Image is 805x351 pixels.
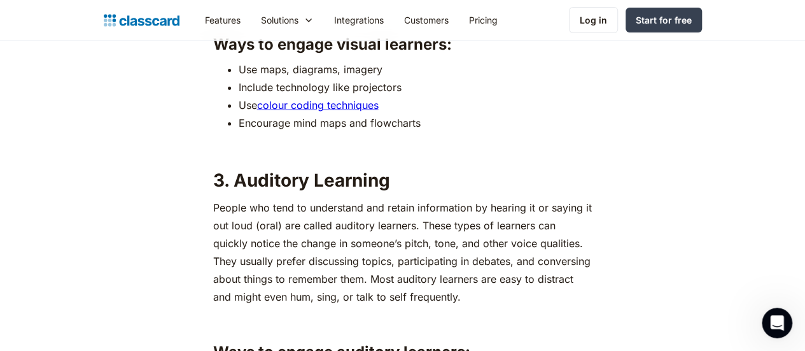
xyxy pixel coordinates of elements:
a: Pricing [459,6,508,34]
li: Encourage mind maps and flowcharts [239,114,592,132]
div: Solutions [261,13,298,27]
p: ‍ [213,312,592,330]
a: Features [195,6,251,34]
strong: 3. Auditory Learning [213,169,390,191]
a: Log in [569,7,618,33]
a: Customers [394,6,459,34]
li: Include technology like projectors [239,78,592,96]
strong: Ways to engage visual learners: [213,35,452,54]
p: People who tend to understand and retain information by hearing it or saying it out loud (oral) a... [213,199,592,306]
div: Log in [580,13,607,27]
a: Integrations [324,6,394,34]
div: Start for free [636,13,692,27]
div: Solutions [251,6,324,34]
li: Use maps, diagrams, imagery [239,61,592,78]
a: home [104,11,179,29]
li: Use [239,96,592,114]
iframe: Intercom live chat [762,308,792,338]
a: colour coding techniques [257,99,379,111]
a: Start for free [626,8,702,32]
